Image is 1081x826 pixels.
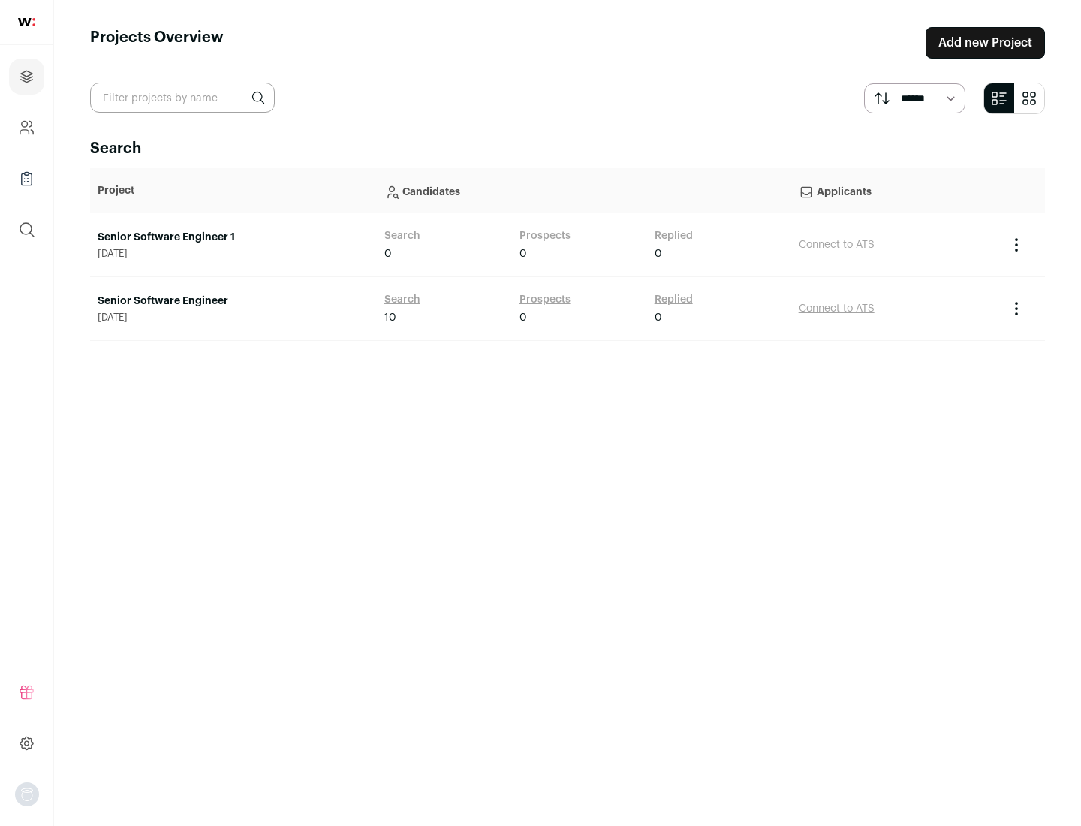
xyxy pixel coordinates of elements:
[9,110,44,146] a: Company and ATS Settings
[519,228,571,243] a: Prospects
[384,228,420,243] a: Search
[655,292,693,307] a: Replied
[384,176,784,206] p: Candidates
[384,246,392,261] span: 0
[98,294,369,309] a: Senior Software Engineer
[90,83,275,113] input: Filter projects by name
[1007,236,1025,254] button: Project Actions
[384,292,420,307] a: Search
[18,18,35,26] img: wellfound-shorthand-0d5821cbd27db2630d0214b213865d53afaa358527fdda9d0ea32b1df1b89c2c.svg
[519,292,571,307] a: Prospects
[799,176,992,206] p: Applicants
[98,183,369,198] p: Project
[98,248,369,260] span: [DATE]
[519,246,527,261] span: 0
[655,228,693,243] a: Replied
[15,782,39,806] button: Open dropdown
[519,310,527,325] span: 0
[90,138,1045,159] h2: Search
[799,303,875,314] a: Connect to ATS
[655,246,662,261] span: 0
[15,782,39,806] img: nopic.png
[9,59,44,95] a: Projects
[655,310,662,325] span: 0
[384,310,396,325] span: 10
[799,240,875,250] a: Connect to ATS
[90,27,224,59] h1: Projects Overview
[926,27,1045,59] a: Add new Project
[1007,300,1025,318] button: Project Actions
[98,312,369,324] span: [DATE]
[98,230,369,245] a: Senior Software Engineer 1
[9,161,44,197] a: Company Lists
